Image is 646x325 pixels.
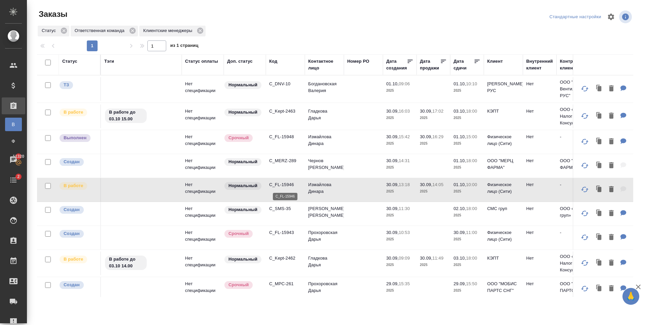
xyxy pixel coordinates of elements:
p: 10:10 [466,81,477,86]
div: В работе до 03.10 15.00 [104,108,178,124]
p: 30.09, [420,256,432,261]
p: Срочный [228,135,249,141]
p: 2025 [386,287,413,294]
p: 2025 [454,287,480,294]
span: 11320 [9,153,28,160]
p: 30.09, [420,109,432,114]
p: Нет [526,280,553,287]
div: Статус по умолчанию для стандартных заказов [224,108,262,117]
p: 13:18 [399,182,410,187]
div: Выставляется автоматически, если на указанный объем услуг необходимо больше времени в стандартном... [224,229,262,238]
p: Физическое лицо (Сити) [487,229,519,243]
button: Удалить [606,207,617,220]
div: Выставляет ПМ после принятия заказа от КМа [59,255,97,264]
button: Обновить [577,255,593,271]
p: Нет [526,134,553,140]
td: [PERSON_NAME] [PERSON_NAME] [305,202,344,226]
p: 2025 [386,212,413,219]
td: Нет спецификации [182,277,224,301]
p: 30.09, [386,158,399,163]
p: 14:31 [399,158,410,163]
a: 11320 [2,151,25,168]
p: 01.10, [454,158,466,163]
p: - [560,134,592,140]
p: КЭПТ [487,108,519,115]
p: 2025 [420,140,447,147]
div: Выставляется автоматически, если на указанный объем услуг необходимо больше времени в стандартном... [224,134,262,143]
div: Выставляется автоматически при создании заказа [59,280,97,290]
td: Гладкова Дарья [305,105,344,128]
p: 30.09, [386,182,399,187]
button: Клонировать [593,109,606,123]
p: ООО «Кэпт Налоги и Консультирование» [560,106,592,126]
a: Ф [5,135,22,148]
span: Заказы [37,9,67,20]
p: 15:00 [466,134,477,139]
td: Нет спецификации [182,178,224,202]
p: Статус [42,27,58,34]
p: 10:53 [399,230,410,235]
div: В работе до 03.10 14.00 [104,255,178,271]
p: В работе до 03.10 15.00 [109,109,143,122]
td: Нет спецификации [182,226,224,249]
td: Нет спецификации [182,202,224,226]
div: Тэги [104,58,114,65]
td: Прохоровская Дарья [305,226,344,249]
p: Нет [526,205,553,212]
td: Измайлова Динара [305,130,344,154]
p: 2025 [420,262,447,268]
p: 15:35 [399,281,410,286]
div: Статус по умолчанию для стандартных заказов [224,205,262,214]
p: C_FL-15946 [269,181,301,188]
button: Обновить [577,157,593,174]
p: 2025 [386,188,413,195]
p: Нет [526,157,553,164]
button: Обновить [577,280,593,297]
p: В работе [64,256,83,263]
td: Нет спецификации [182,252,224,275]
p: 15:42 [399,134,410,139]
button: Удалить [606,282,617,296]
button: Клонировать [593,231,606,244]
div: Контактное лицо [308,58,340,71]
button: Обновить [577,134,593,150]
p: Нет [526,108,553,115]
div: Выставляет ПМ после принятия заказа от КМа [59,181,97,190]
p: 01.10, [454,182,466,187]
p: ООО «СМС груп» [560,205,592,219]
button: Клонировать [593,183,606,197]
button: Удалить [606,183,617,197]
div: Статус [62,58,77,65]
p: 11:49 [432,256,443,261]
td: Нет спецификации [182,130,224,154]
button: Обновить [577,108,593,124]
div: Статус [38,26,69,36]
p: Ответственная команда [75,27,127,34]
p: 29.09, [454,281,466,286]
p: C_DNV-10 [269,81,301,87]
p: Нормальный [228,256,257,263]
p: Срочный [228,282,249,288]
button: Обновить [577,229,593,245]
p: - [560,229,592,236]
div: Выставляет ПМ после сдачи и проведения начислений. Последний этап для ПМа [59,134,97,143]
div: Ответственная команда [71,26,138,36]
div: Выставляется автоматически при создании заказа [59,229,97,238]
p: Физическое лицо (Сити) [487,181,519,195]
div: Контрагент клиента [560,58,592,71]
p: - [560,181,592,188]
p: Физическое лицо (Сити) [487,134,519,147]
button: Клонировать [593,256,606,270]
p: 2025 [454,236,480,243]
div: Выставляется автоматически при создании заказа [59,205,97,214]
p: 2025 [386,115,413,121]
p: C_FL-15948 [269,134,301,140]
p: C_SMS-35 [269,205,301,212]
div: Статус по умолчанию для стандартных заказов [224,157,262,167]
p: 30.09, [386,109,399,114]
button: Клонировать [593,82,606,96]
td: Богдановская Валерия [305,77,344,101]
td: Прохоровская Дарья [305,277,344,301]
div: Статус по умолчанию для стандартных заказов [224,255,262,264]
p: 2025 [454,164,480,171]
